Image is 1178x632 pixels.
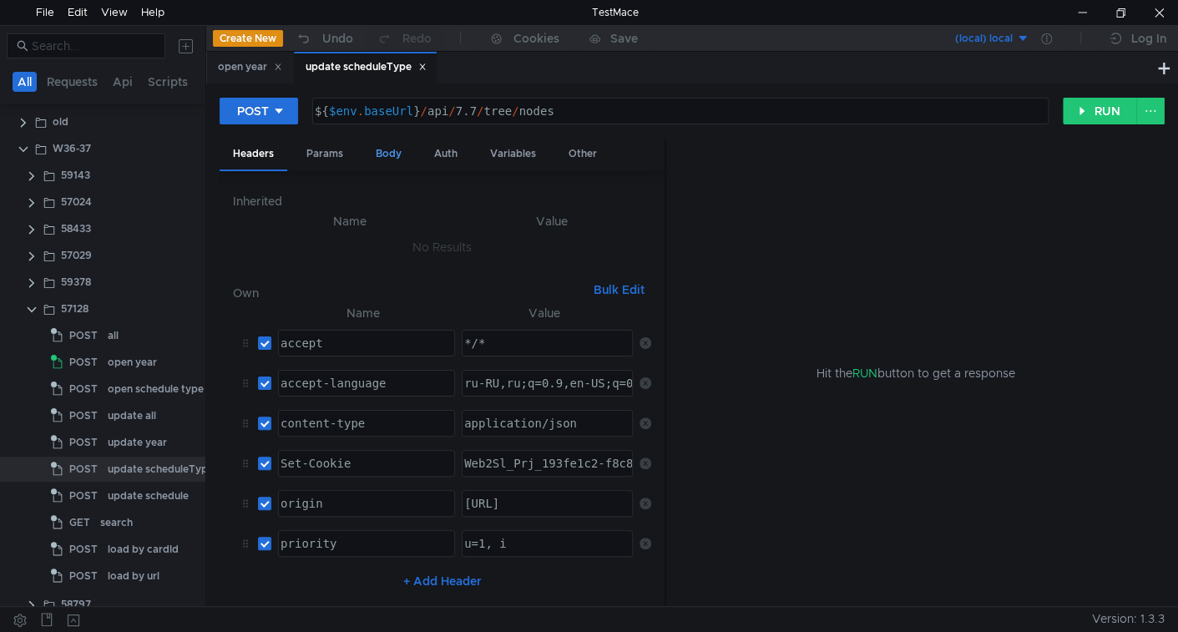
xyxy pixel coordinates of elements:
div: 57024 [61,190,92,215]
input: Search... [32,37,155,55]
div: update schedule [108,483,189,508]
div: 58797 [61,592,91,617]
div: Save [610,33,638,44]
span: POST [69,430,98,455]
span: POST [69,323,98,348]
button: Requests [42,72,103,92]
button: RUN [1063,98,1137,124]
th: Value [452,211,651,231]
div: load by cardId [108,537,179,562]
div: old [53,109,68,134]
div: Log In [1131,28,1166,48]
div: POST [237,102,269,120]
button: + Add Header [397,571,488,591]
span: Version: 1.3.3 [1092,607,1165,631]
span: POST [69,350,98,375]
span: Hit the button to get a response [816,364,1014,382]
div: update all [108,403,156,428]
button: Api [108,72,138,92]
button: (local) local [913,25,1029,52]
nz-embed-empty: No Results [412,240,472,255]
div: 59378 [61,270,91,295]
div: W36-37 [53,136,91,161]
div: Auth [421,139,471,169]
div: open year [108,350,157,375]
span: GET [69,510,90,535]
div: 59143 [61,163,90,188]
button: All [13,72,37,92]
span: POST [69,377,98,402]
div: (local) local [955,31,1013,47]
span: RUN [852,366,877,381]
div: update scheduleType [306,58,427,76]
div: 57029 [61,243,92,268]
div: Headers [220,139,287,171]
span: POST [69,403,98,428]
span: POST [69,483,98,508]
button: Scripts [143,72,193,92]
div: all [108,323,119,348]
div: Redo [402,28,432,48]
button: Create New [213,30,283,47]
div: Other [555,139,610,169]
div: open schedule type [108,377,204,402]
div: Params [293,139,356,169]
th: Name [271,303,455,323]
th: Value [455,303,633,323]
div: Cookies [513,28,559,48]
div: Variables [477,139,549,169]
div: load by url [108,564,159,589]
div: update year [108,430,167,455]
div: open year [218,58,282,76]
h6: Inherited [233,191,651,211]
div: search [100,510,133,535]
th: Name [246,211,452,231]
div: 58433 [61,216,91,241]
div: Body [362,139,415,169]
div: Undo [322,28,353,48]
h6: Own [233,283,587,303]
button: Undo [283,26,365,51]
span: POST [69,537,98,562]
span: POST [69,457,98,482]
div: 57128 [61,296,88,321]
button: POST [220,98,298,124]
span: POST [69,564,98,589]
div: update scheduleType [108,457,214,482]
button: Bulk Edit [587,280,651,300]
button: Redo [365,26,443,51]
